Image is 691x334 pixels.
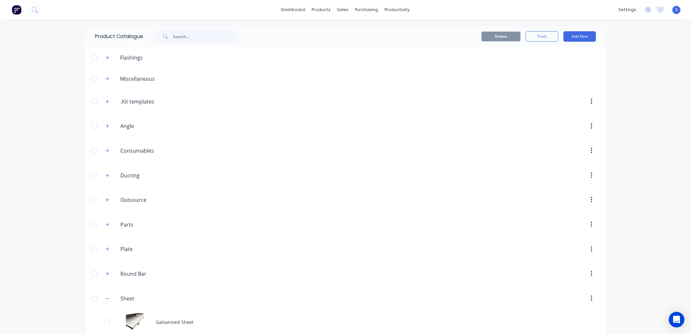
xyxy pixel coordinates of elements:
input: Enter category name [120,122,197,130]
div: productivity [382,5,413,15]
input: Enter category name [120,147,197,155]
div: settings [615,5,640,15]
button: Add New [563,31,596,42]
span: S [675,7,678,13]
input: Enter category name [120,172,197,179]
div: purchasing [352,5,382,15]
a: dashboard [278,5,309,15]
div: products [309,5,334,15]
div: Galvanised SheetGalvanised Sheet [85,311,606,334]
input: Search... [173,30,237,43]
input: Enter category name [120,295,197,302]
input: Enter category name [120,196,197,204]
button: Tools [526,31,558,42]
input: Enter category name [120,245,197,253]
input: Enter category name [120,98,197,105]
div: Flashings [115,54,148,62]
div: Open Intercom Messenger [669,312,684,327]
div: sales [334,5,352,15]
img: Factory [12,5,21,15]
div: Product Catalogue [85,26,143,47]
input: Enter category name [120,221,197,229]
div: Miscellaneous [115,75,160,83]
button: Delete [481,32,521,41]
input: Enter category name [120,270,197,278]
